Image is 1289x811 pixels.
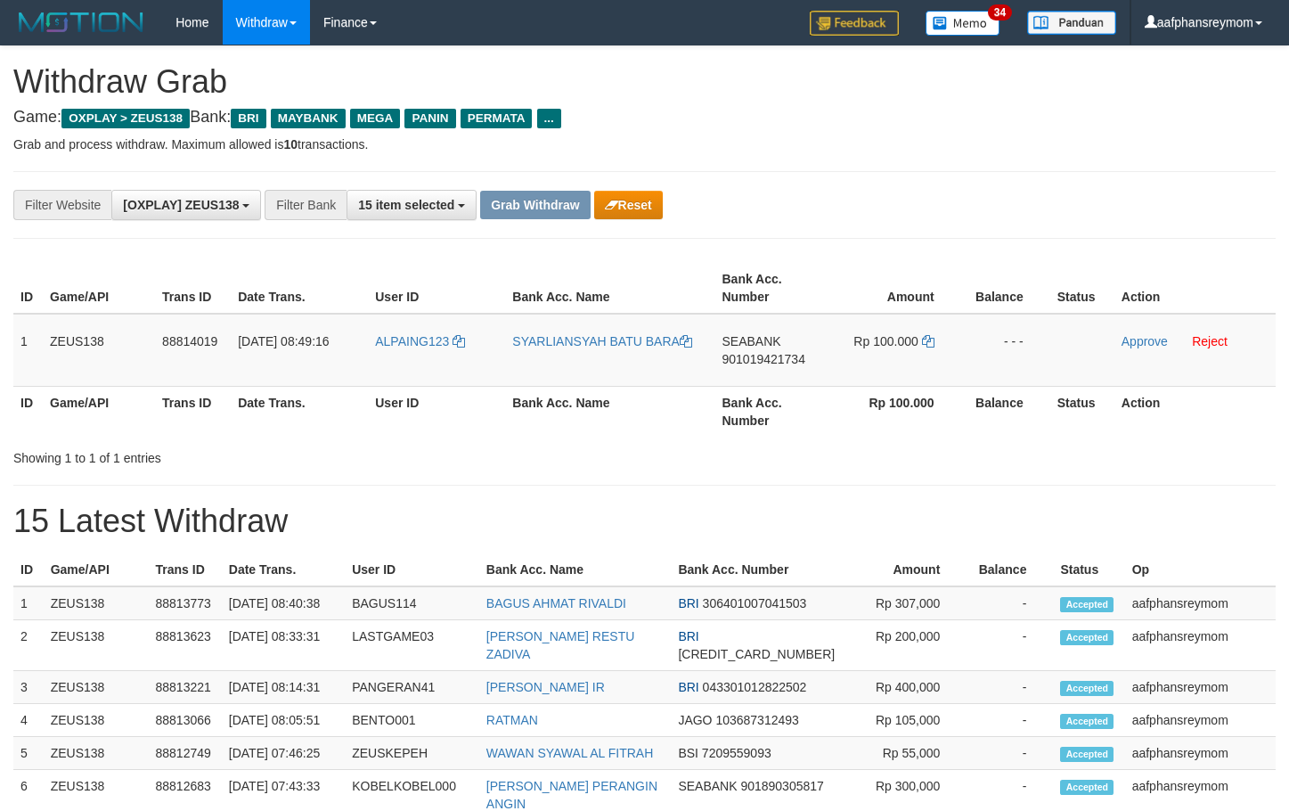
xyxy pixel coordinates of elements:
[149,620,222,671] td: 88813623
[368,263,505,314] th: User ID
[149,671,222,704] td: 88813221
[486,713,538,727] a: RATMAN
[13,442,524,467] div: Showing 1 to 1 of 1 entries
[375,334,465,348] a: ALPAING123
[1125,620,1276,671] td: aafphansreymom
[1060,597,1114,612] span: Accepted
[222,586,345,620] td: [DATE] 08:40:38
[13,9,149,36] img: MOTION_logo.png
[345,553,479,586] th: User ID
[486,746,653,760] a: WAWAN SYAWAL AL FITRAH
[967,671,1053,704] td: -
[271,109,346,128] span: MAYBANK
[345,704,479,737] td: BENTO001
[703,680,807,694] span: Copy 043301012822502 to clipboard
[461,109,533,128] span: PERMATA
[13,386,43,437] th: ID
[368,386,505,437] th: User ID
[44,671,149,704] td: ZEUS138
[714,263,827,314] th: Bank Acc. Number
[13,586,44,620] td: 1
[222,737,345,770] td: [DATE] 07:46:25
[988,4,1012,20] span: 34
[345,671,479,704] td: PANGERAN41
[283,137,298,152] strong: 10
[505,263,714,314] th: Bank Acc. Name
[480,191,590,219] button: Grab Withdraw
[13,314,43,387] td: 1
[231,263,368,314] th: Date Trans.
[537,109,561,128] span: ...
[486,680,605,694] a: [PERSON_NAME] IR
[842,737,967,770] td: Rp 55,000
[44,586,149,620] td: ZEUS138
[358,198,454,212] span: 15 item selected
[926,11,1000,36] img: Button%20Memo.svg
[1114,386,1276,437] th: Action
[828,386,961,437] th: Rp 100.000
[1053,553,1124,586] th: Status
[1050,386,1114,437] th: Status
[13,553,44,586] th: ID
[967,586,1053,620] td: -
[703,596,807,610] span: Copy 306401007041503 to clipboard
[375,334,449,348] span: ALPAING123
[486,596,626,610] a: BAGUS AHMAT RIVALDI
[222,620,345,671] td: [DATE] 08:33:31
[1060,780,1114,795] span: Accepted
[238,334,329,348] span: [DATE] 08:49:16
[967,620,1053,671] td: -
[1125,671,1276,704] td: aafphansreymom
[149,704,222,737] td: 88813066
[842,620,967,671] td: Rp 200,000
[44,553,149,586] th: Game/API
[842,671,967,704] td: Rp 400,000
[722,352,804,366] span: Copy 901019421734 to clipboard
[111,190,261,220] button: [OXPLAY] ZEUS138
[44,737,149,770] td: ZEUS138
[678,647,835,661] span: Copy 366801039273536 to clipboard
[222,704,345,737] td: [DATE] 08:05:51
[678,596,698,610] span: BRI
[671,553,842,586] th: Bank Acc. Number
[1114,263,1276,314] th: Action
[678,779,737,793] span: SEABANK
[678,746,698,760] span: BSI
[715,713,798,727] span: Copy 103687312493 to clipboard
[842,704,967,737] td: Rp 105,000
[13,109,1276,127] h4: Game: Bank:
[345,737,479,770] td: ZEUSKEPEH
[13,671,44,704] td: 3
[967,553,1053,586] th: Balance
[350,109,401,128] span: MEGA
[404,109,455,128] span: PANIN
[702,746,771,760] span: Copy 7209559093 to clipboard
[810,11,899,36] img: Feedback.jpg
[43,386,155,437] th: Game/API
[347,190,477,220] button: 15 item selected
[486,629,634,661] a: [PERSON_NAME] RESTU ZADIVA
[1050,263,1114,314] th: Status
[486,779,657,811] a: [PERSON_NAME] PERANGIN ANGIN
[1125,586,1276,620] td: aafphansreymom
[13,135,1276,153] p: Grab and process withdraw. Maximum allowed is transactions.
[43,263,155,314] th: Game/API
[13,704,44,737] td: 4
[961,314,1050,387] td: - - -
[13,504,1276,539] h1: 15 Latest Withdraw
[44,620,149,671] td: ZEUS138
[1027,11,1116,35] img: panduan.png
[231,386,368,437] th: Date Trans.
[149,586,222,620] td: 88813773
[828,263,961,314] th: Amount
[1060,747,1114,762] span: Accepted
[155,386,231,437] th: Trans ID
[43,314,155,387] td: ZEUS138
[961,263,1050,314] th: Balance
[345,620,479,671] td: LASTGAME03
[512,334,692,348] a: SYARLIANSYAH BATU BARA
[961,386,1050,437] th: Balance
[967,737,1053,770] td: -
[1125,704,1276,737] td: aafphansreymom
[1125,737,1276,770] td: aafphansreymom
